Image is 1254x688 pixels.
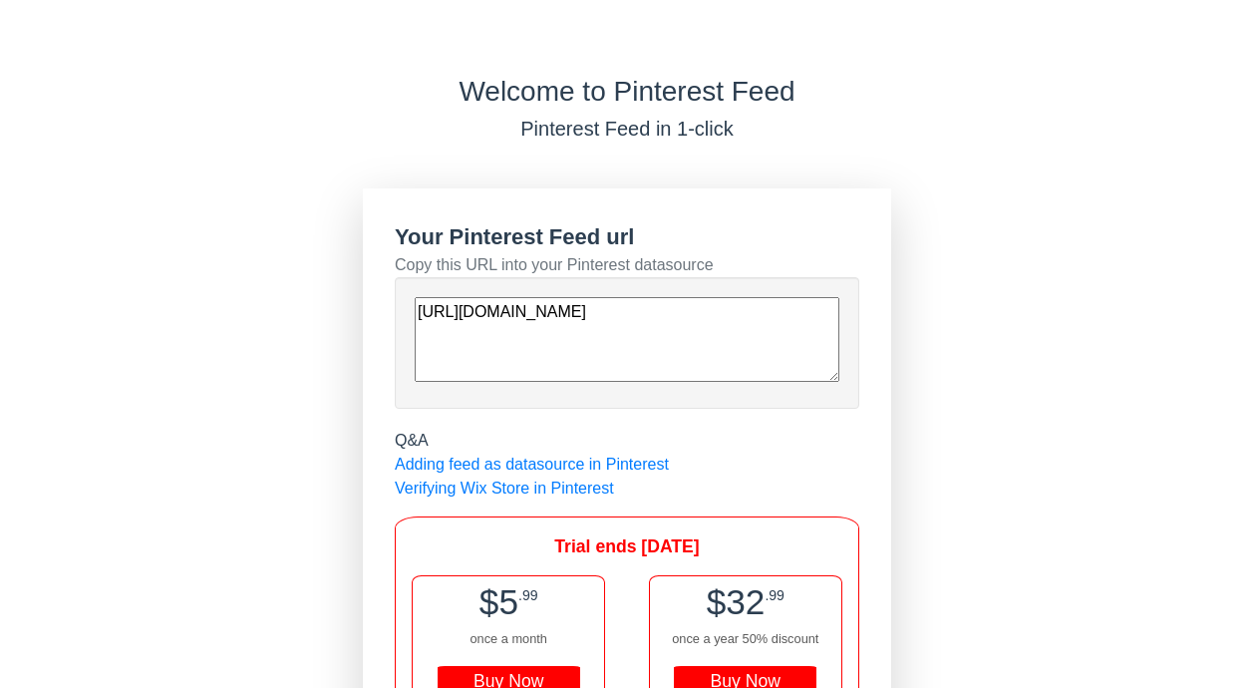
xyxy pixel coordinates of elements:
[518,587,538,603] span: .99
[765,587,784,603] span: .99
[395,429,859,453] div: Q&A
[650,629,841,648] div: once a year 50% discount
[395,253,859,277] div: Copy this URL into your Pinterest datasource
[395,220,859,253] div: Your Pinterest Feed url
[479,582,518,621] span: $5
[412,533,842,559] div: Trial ends [DATE]
[395,480,614,497] a: Verifying Wix Store in Pinterest
[395,456,669,473] a: Adding feed as datasource in Pinterest
[707,582,766,621] span: $32
[413,629,604,648] div: once a month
